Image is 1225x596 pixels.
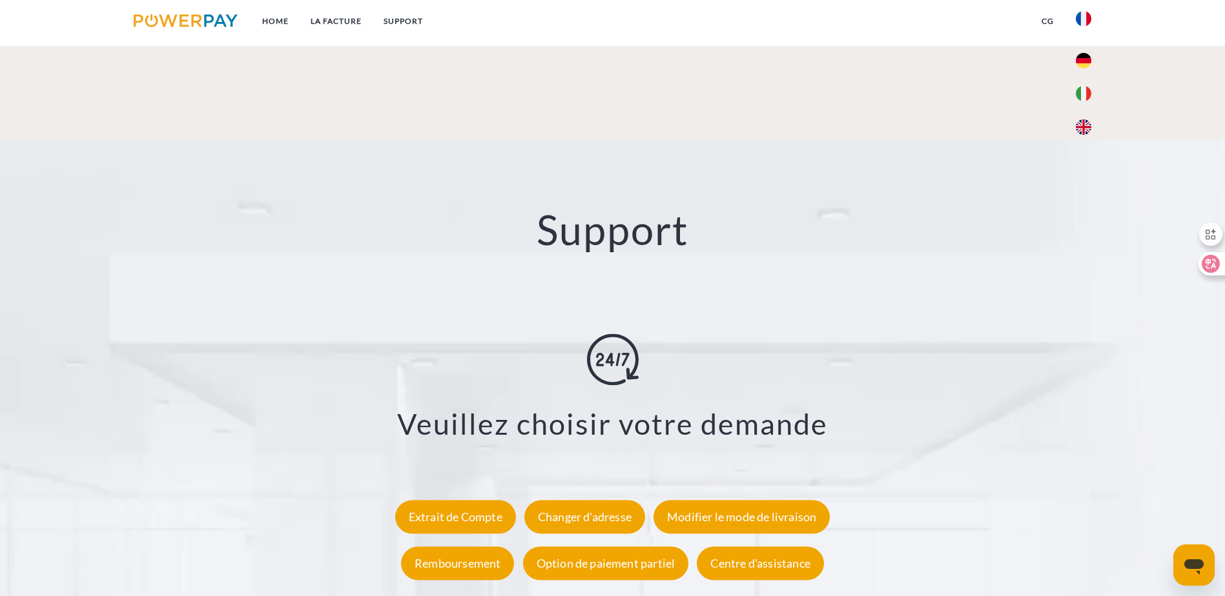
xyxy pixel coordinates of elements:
a: Extrait de Compte [392,510,519,524]
div: Centre d'assistance [697,546,823,580]
a: Support [373,10,434,33]
img: online-shopping.svg [587,334,639,386]
img: fr [1076,11,1091,26]
a: Option de paiement partiel [520,556,692,570]
img: de [1076,53,1091,68]
a: Changer d'adresse [521,510,648,524]
img: it [1076,86,1091,101]
a: Remboursement [398,556,517,570]
h2: Support [61,204,1164,255]
a: Modifier le mode de livraison [650,510,833,524]
a: Centre d'assistance [694,556,827,570]
div: Extrait de Compte [395,500,516,533]
h3: Veuillez choisir votre demande [77,406,1148,442]
div: Remboursement [401,546,514,580]
iframe: Bouton de lancement de la fenêtre de messagerie [1173,544,1215,586]
a: Home [251,10,300,33]
a: CG [1031,10,1065,33]
a: LA FACTURE [300,10,373,33]
img: en [1076,119,1091,135]
div: Modifier le mode de livraison [654,500,830,533]
img: logo-powerpay.svg [134,14,238,27]
div: Changer d'adresse [524,500,645,533]
div: Option de paiement partiel [523,546,689,580]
